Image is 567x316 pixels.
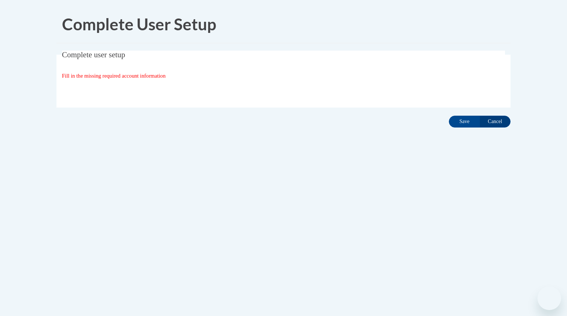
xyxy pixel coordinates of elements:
[62,73,166,79] span: Fill in the missing required account information
[480,116,511,128] input: Cancel
[537,286,561,310] iframe: Button to launch messaging window
[62,14,216,34] span: Complete User Setup
[62,50,125,59] span: Complete user setup
[449,116,480,128] input: Save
